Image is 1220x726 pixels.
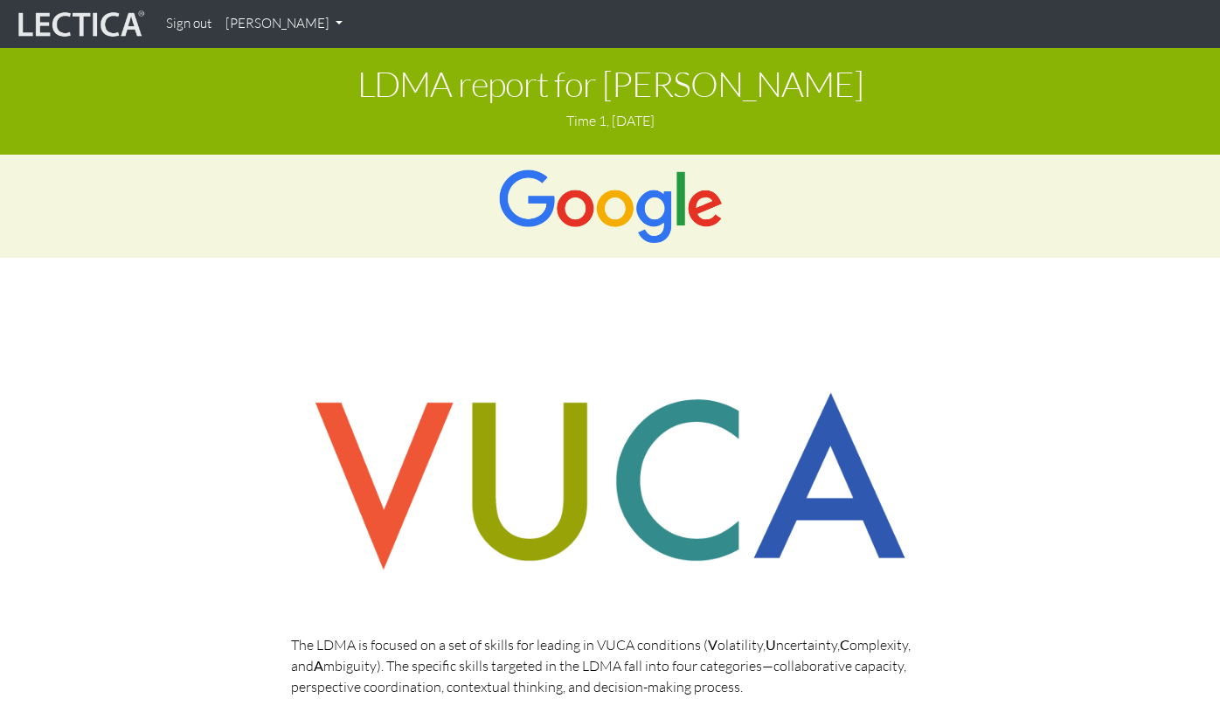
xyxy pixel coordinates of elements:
a: Sign out [159,7,218,41]
strong: C [840,636,849,653]
strong: A [314,657,323,674]
img: lecticalive [14,8,145,41]
img: vuca skills [291,370,929,592]
a: [PERSON_NAME] [218,7,350,41]
h1: LDMA report for [PERSON_NAME] [13,65,1207,103]
img: Google Logo [497,169,723,244]
strong: V [708,636,717,653]
strong: U [766,636,776,653]
p: The LDMA is focused on a set of skills for leading in VUCA conditions ( olatility, ncertainty, om... [291,634,929,697]
p: Time 1, [DATE] [13,110,1207,131]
